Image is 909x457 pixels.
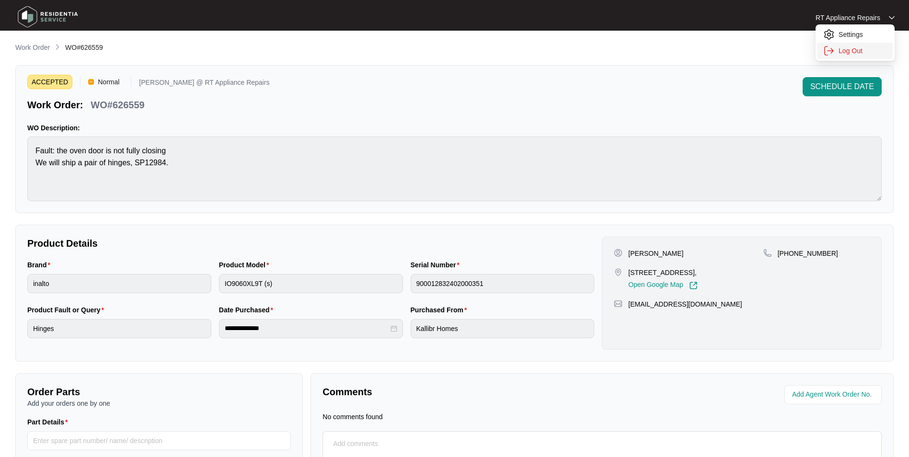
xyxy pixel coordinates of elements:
p: [EMAIL_ADDRESS][DOMAIN_NAME] [628,299,742,309]
img: dropdown arrow [889,15,895,20]
img: user-pin [614,249,622,257]
p: [PERSON_NAME] @ RT Appliance Repairs [139,79,269,89]
img: map-pin [763,249,772,257]
span: SCHEDULE DATE [810,81,874,92]
p: Work Order: [27,98,83,112]
input: Product Model [219,274,403,293]
label: Date Purchased [219,305,277,315]
span: Normal [94,75,123,89]
p: [PHONE_NUMBER] [778,249,838,258]
img: residentia service logo [14,2,81,31]
img: map-pin [614,299,622,308]
input: Serial Number [411,274,595,293]
textarea: Fault: the oven door is not fully closing We will ship a pair of hinges, SP12984. [27,137,882,201]
p: Settings [839,30,887,39]
input: Date Purchased [225,323,389,333]
p: [STREET_ADDRESS], [628,268,697,277]
label: Product Fault or Query [27,305,108,315]
label: Brand [27,260,54,270]
a: Work Order [13,43,52,53]
label: Purchased From [411,305,471,315]
label: Product Model [219,260,273,270]
img: settings icon [823,45,835,57]
p: Work Order [15,43,50,52]
input: Add Agent Work Order No. [792,389,876,400]
img: settings icon [823,29,835,40]
img: Vercel Logo [88,79,94,85]
input: Purchased From [411,319,595,338]
p: Product Details [27,237,594,250]
input: Part Details [27,431,291,450]
p: Log Out [839,46,887,56]
button: SCHEDULE DATE [803,77,882,96]
span: ACCEPTED [27,75,72,89]
p: WO#626559 [91,98,144,112]
a: Open Google Map [628,281,697,290]
label: Part Details [27,417,72,427]
img: Link-External [689,281,698,290]
img: chevron-right [54,43,61,51]
p: WO Description: [27,123,882,133]
span: WO#626559 [65,44,103,51]
p: Comments [322,385,595,399]
input: Brand [27,274,211,293]
p: Order Parts [27,385,291,399]
p: Add your orders one by one [27,399,291,408]
p: No comments found [322,412,382,422]
p: RT Appliance Repairs [816,13,880,23]
img: map-pin [614,268,622,276]
label: Serial Number [411,260,463,270]
input: Product Fault or Query [27,319,211,338]
p: [PERSON_NAME] [628,249,683,258]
